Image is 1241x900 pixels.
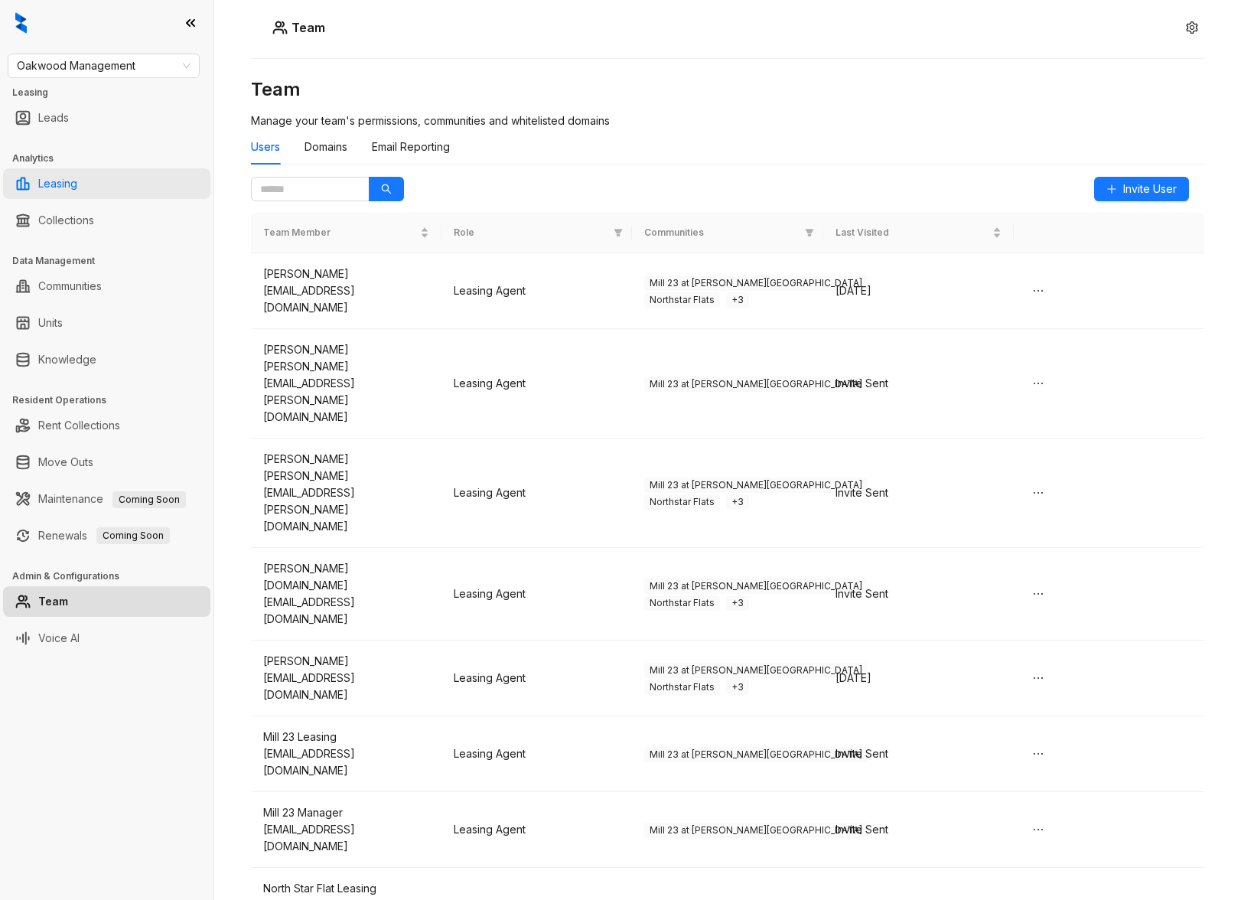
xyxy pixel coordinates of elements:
button: Invite User [1094,177,1189,201]
span: ellipsis [1032,487,1044,499]
h3: Leasing [12,86,213,99]
td: Leasing Agent [441,548,632,641]
a: Communities [38,271,102,302]
span: Team Member [263,226,417,240]
span: Mill 23 at [PERSON_NAME][GEOGRAPHIC_DATA] [644,823,868,838]
span: Mill 23 at [PERSON_NAME][GEOGRAPHIC_DATA] [644,663,868,678]
span: plus [1106,184,1117,194]
span: Northstar Flats [644,595,720,611]
span: ellipsis [1032,285,1044,297]
span: Coming Soon [96,527,170,544]
div: Invite Sent [835,821,1002,838]
a: RenewalsComing Soon [38,520,170,551]
span: Invite User [1123,181,1177,197]
td: Leasing Agent [441,792,632,868]
span: ellipsis [1032,823,1044,836]
span: filter [805,228,814,237]
img: Users [272,20,288,35]
a: Collections [38,205,94,236]
td: Leasing Agent [441,641,632,716]
li: Collections [3,205,210,236]
li: Voice AI [3,623,210,654]
span: ellipsis [1032,588,1044,600]
div: [PERSON_NAME][EMAIL_ADDRESS][PERSON_NAME][DOMAIN_NAME] [263,358,429,426]
td: Leasing Agent [441,253,632,329]
span: Northstar Flats [644,680,720,695]
span: ellipsis [1032,748,1044,760]
div: [EMAIL_ADDRESS][DOMAIN_NAME] [263,821,429,855]
td: Leasing Agent [441,716,632,792]
h3: Admin & Configurations [12,569,213,583]
span: Manage your team's permissions, communities and whitelisted domains [251,114,610,127]
th: Last Visited [823,213,1014,253]
a: Team [38,586,68,617]
div: [PERSON_NAME] [263,266,429,282]
div: Invite Sent [835,484,1002,501]
div: [PERSON_NAME] [263,341,429,358]
div: [PERSON_NAME] [263,451,429,468]
h3: Data Management [12,254,213,268]
li: Team [3,586,210,617]
span: Mill 23 at [PERSON_NAME][GEOGRAPHIC_DATA] [644,579,868,594]
div: Invite Sent [835,375,1002,392]
td: Leasing Agent [441,439,632,548]
span: Mill 23 at [PERSON_NAME][GEOGRAPHIC_DATA] [644,478,868,493]
span: ellipsis [1032,672,1044,684]
li: Knowledge [3,344,210,375]
div: [PERSON_NAME] [263,653,429,670]
a: Units [38,308,63,338]
span: Mill 23 at [PERSON_NAME][GEOGRAPHIC_DATA] [644,377,868,392]
th: Role [441,213,632,253]
span: Northstar Flats [644,494,720,510]
a: Knowledge [38,344,96,375]
div: North Star Flat Leasing [263,880,429,897]
td: Leasing Agent [441,329,632,439]
th: Team Member [251,213,441,253]
div: Email Reporting [372,139,450,155]
div: [DATE] [835,670,1002,686]
img: logo [15,12,27,34]
div: [PERSON_NAME][EMAIL_ADDRESS][PERSON_NAME][DOMAIN_NAME] [263,468,429,535]
span: Last Visited [835,226,989,240]
span: Mill 23 at [PERSON_NAME][GEOGRAPHIC_DATA] [644,276,868,291]
span: + 3 [726,292,749,308]
span: Coming Soon [112,491,186,508]
span: Role [454,226,607,240]
span: Communities [644,226,798,240]
li: Maintenance [3,484,210,514]
div: [EMAIL_ADDRESS][DOMAIN_NAME] [263,282,429,316]
li: Leasing [3,168,210,199]
a: Move Outs [38,447,93,478]
span: + 3 [726,595,749,611]
a: Leads [38,103,69,133]
div: [DATE] [835,282,1002,299]
span: Mill 23 at [PERSON_NAME][GEOGRAPHIC_DATA] [644,747,868,762]
span: Oakwood Management [17,54,191,77]
div: Mill 23 Leasing [263,729,429,745]
div: [DOMAIN_NAME][EMAIL_ADDRESS][DOMAIN_NAME] [263,577,429,628]
span: filter [802,223,817,243]
span: + 3 [726,494,749,510]
li: Move Outs [3,447,210,478]
div: [EMAIL_ADDRESS][DOMAIN_NAME] [263,670,429,703]
div: Mill 23 Manager [263,804,429,821]
span: filter [614,228,623,237]
span: + 3 [726,680,749,695]
a: Voice AI [38,623,80,654]
li: Communities [3,271,210,302]
h5: Team [288,18,325,37]
a: Leasing [38,168,77,199]
h3: Team [251,77,1204,102]
li: Leads [3,103,210,133]
span: search [381,184,392,194]
div: Domains [305,139,347,155]
li: Rent Collections [3,410,210,441]
span: setting [1186,21,1198,34]
li: Units [3,308,210,338]
span: Northstar Flats [644,292,720,308]
div: Invite Sent [835,745,1002,762]
div: [PERSON_NAME] [263,560,429,577]
div: Users [251,139,280,155]
h3: Analytics [12,152,213,165]
span: filter [611,223,626,243]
